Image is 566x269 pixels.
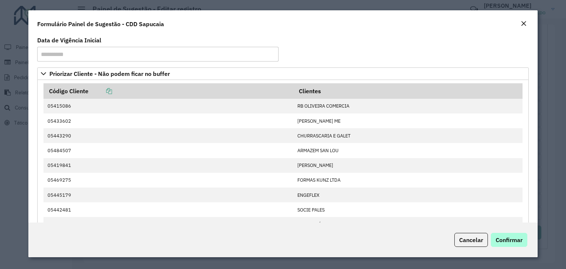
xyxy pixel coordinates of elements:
td: ARMAZEM SAN LOU [294,143,523,158]
td: SOCIE PALES [294,202,523,217]
span: Cancelar [459,236,483,244]
td: ENGEFLEX [294,188,523,202]
td: 05469275 [43,173,294,188]
td: [PERSON_NAME] ME [294,113,523,128]
td: 05484507 [43,143,294,158]
td: CHURRASCARIA E GALET [294,128,523,143]
td: CAW COMÉRCIO DE ALIM [294,217,523,232]
em: Fechar [521,21,527,27]
span: Priorizar Cliente - Não podem ficar no buffer [49,71,170,77]
th: Clientes [294,83,523,99]
button: Confirmar [491,233,527,247]
th: Código Cliente [43,83,294,99]
td: 05443290 [43,128,294,143]
td: 05419841 [43,158,294,173]
td: FORMAS KUNZ LTDA [294,173,523,188]
button: Close [518,19,529,29]
td: RB OLIVEIRA COMERCIA [294,99,523,113]
td: 05433602 [43,113,294,128]
a: Priorizar Cliente - Não podem ficar no buffer [37,67,529,80]
td: 05415086 [43,99,294,113]
h4: Formulário Painel de Sugestão - CDD Sapucaia [37,20,164,28]
td: 05454376 [43,217,294,232]
label: Data de Vigência Inicial [37,36,101,45]
td: 05445179 [43,188,294,202]
span: Confirmar [496,236,523,244]
td: 05442481 [43,202,294,217]
a: Copiar [88,87,112,95]
button: Cancelar [454,233,488,247]
td: [PERSON_NAME] [294,158,523,173]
